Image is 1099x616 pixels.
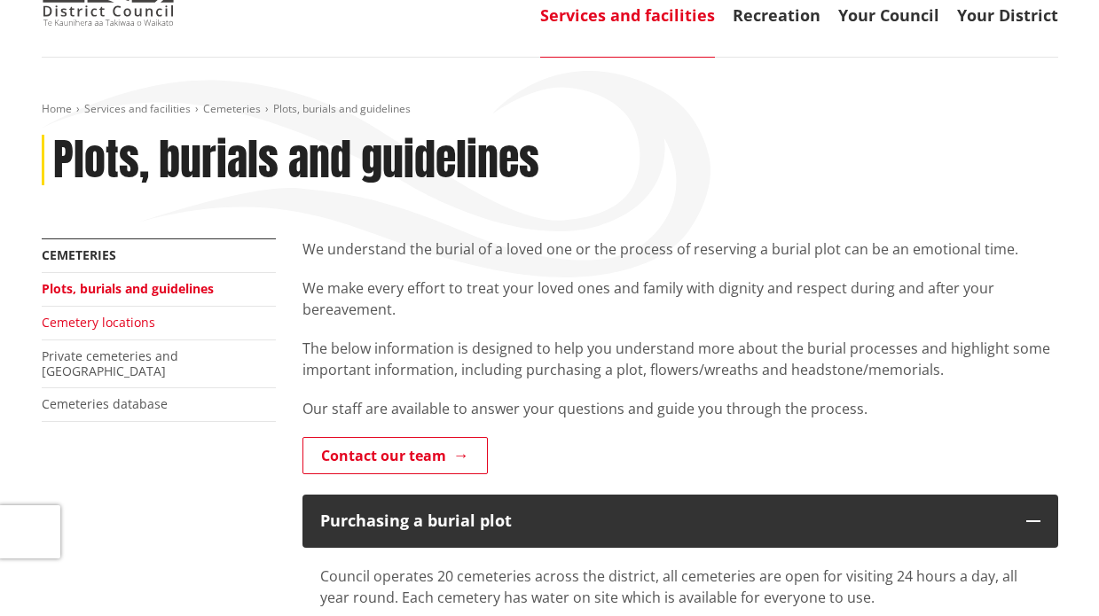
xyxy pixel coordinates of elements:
[42,102,1058,117] nav: breadcrumb
[42,246,116,263] a: Cemeteries
[302,238,1058,260] p: We understand the burial of a loved one or the process of reserving a burial plot can be an emoti...
[838,4,939,26] a: Your Council
[302,277,1058,320] p: We make every effort to treat your loved ones and family with dignity and respect during and afte...
[320,565,1040,608] p: Council operates 20 cemeteries across the district, all cemeteries are open for visiting 24 hours...
[1017,542,1081,605] iframe: Messenger Launcher
[302,338,1058,380] p: The below information is designed to help you understand more about the burial processes and high...
[203,101,261,116] a: Cemeteries
[957,4,1058,26] a: Your District
[302,495,1058,548] button: Purchasing a burial plot
[540,4,715,26] a: Services and facilities
[42,347,178,379] a: Private cemeteries and [GEOGRAPHIC_DATA]
[42,314,155,331] a: Cemetery locations
[302,437,488,474] a: Contact our team
[42,395,168,412] a: Cemeteries database
[42,101,72,116] a: Home
[302,398,1058,419] p: Our staff are available to answer your questions and guide you through the process.
[273,101,411,116] span: Plots, burials and guidelines
[733,4,820,26] a: Recreation
[320,512,1009,530] div: Purchasing a burial plot
[53,135,539,186] h1: Plots, burials and guidelines
[84,101,191,116] a: Services and facilities
[42,280,214,297] a: Plots, burials and guidelines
